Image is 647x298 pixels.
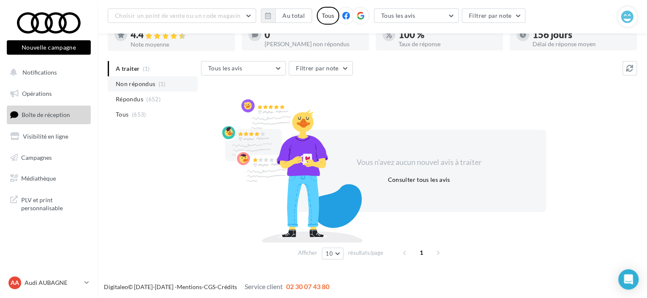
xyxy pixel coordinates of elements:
span: Tous [116,110,128,119]
span: Opérations [22,90,52,97]
div: 4.4 [131,30,228,40]
div: Open Intercom Messenger [618,269,639,290]
span: Tous les avis [208,64,243,72]
button: Notifications [5,64,89,81]
a: CGS [204,283,215,290]
button: Au total [261,8,312,23]
a: Mentions [177,283,202,290]
a: Médiathèque [5,170,92,187]
span: Médiathèque [21,175,56,182]
span: 1 [415,246,428,259]
a: Opérations [5,85,92,103]
button: 10 [322,248,343,259]
span: © [DATE]-[DATE] - - - [104,283,329,290]
span: Boîte de réception [22,111,70,118]
span: 02 30 07 43 80 [286,282,329,290]
div: Délai de réponse moyen [533,41,630,47]
a: Digitaleo [104,283,128,290]
span: 10 [326,250,333,257]
button: Tous les avis [374,8,459,23]
span: Campagnes [21,153,52,161]
p: Audi AUBAGNE [25,279,81,287]
span: résultats/page [348,249,383,257]
span: (653) [132,111,146,118]
button: Filtrer par note [289,61,353,75]
button: Consulter tous les avis [384,175,453,185]
button: Choisir un point de vente ou un code magasin [108,8,256,23]
div: 156 jours [533,30,630,39]
div: Tous [317,7,339,25]
span: Choisir un point de vente ou un code magasin [115,12,240,19]
span: (652) [146,96,161,103]
span: PLV et print personnalisable [21,194,87,212]
a: Crédits [218,283,237,290]
span: Non répondus [116,80,155,88]
button: Au total [275,8,312,23]
div: 0 [265,30,362,39]
span: AA [11,279,19,287]
button: Nouvelle campagne [7,40,91,55]
span: Afficher [298,249,317,257]
span: Service client [245,282,283,290]
a: AA Audi AUBAGNE [7,275,91,291]
a: Boîte de réception [5,106,92,124]
button: Tous les avis [201,61,286,75]
span: Tous les avis [381,12,416,19]
div: Vous n'avez aucun nouvel avis à traiter [346,157,492,168]
div: Taux de réponse [399,41,496,47]
a: Campagnes [5,149,92,167]
a: PLV et print personnalisable [5,191,92,216]
div: 100 % [399,30,496,39]
button: Filtrer par note [462,8,526,23]
div: [PERSON_NAME] non répondus [265,41,362,47]
span: Visibilité en ligne [23,133,68,140]
span: Notifications [22,69,57,76]
a: Visibilité en ligne [5,128,92,145]
div: Note moyenne [131,42,228,47]
span: (1) [159,81,166,87]
span: Répondus [116,95,143,103]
